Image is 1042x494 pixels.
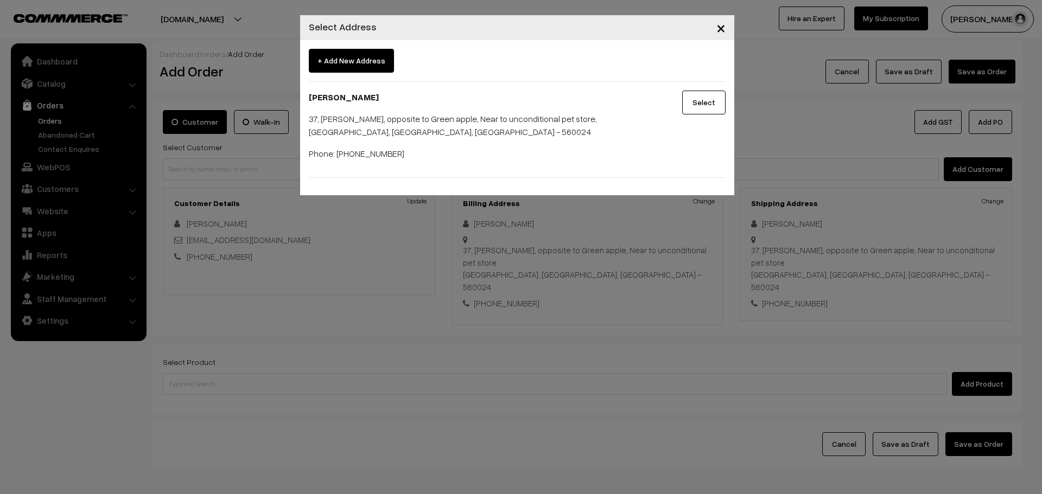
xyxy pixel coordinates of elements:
span: + Add New Address [309,49,394,73]
b: [PERSON_NAME] [309,92,379,102]
p: 37, [PERSON_NAME], opposite to Green apple, Near to unconditional pet store, [GEOGRAPHIC_DATA], [... [309,112,653,138]
button: Close [708,11,734,44]
span: × [716,17,726,37]
h4: Select Address [309,20,377,34]
button: Select [682,91,726,114]
p: Phone: [PHONE_NUMBER] [309,147,653,160]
